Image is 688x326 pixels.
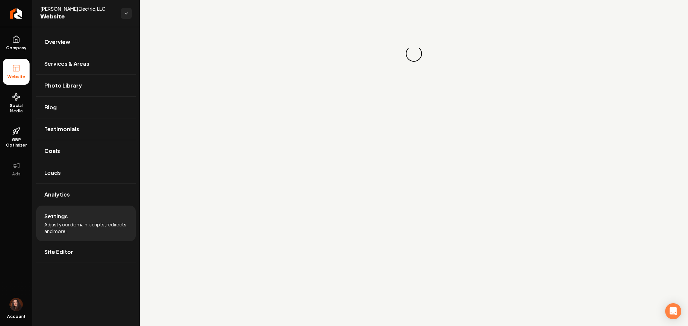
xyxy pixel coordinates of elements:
button: Open user button [9,298,23,311]
a: Goals [36,140,136,162]
span: Blog [44,103,57,111]
a: Social Media [3,88,30,119]
a: Analytics [36,184,136,205]
a: Testimonials [36,118,136,140]
span: Settings [44,212,68,220]
span: Goals [44,147,60,155]
a: GBP Optimizer [3,122,30,153]
span: Photo Library [44,81,82,90]
a: Site Editor [36,241,136,263]
div: Open Intercom Messenger [665,303,681,319]
span: Services & Areas [44,60,89,68]
img: Rebolt Logo [10,8,23,19]
img: Delfina Cavallaro [9,298,23,311]
button: Ads [3,156,30,182]
span: Account [7,314,26,319]
a: Services & Areas [36,53,136,74]
span: Website [5,74,28,79]
div: Loading [403,43,424,64]
span: [PERSON_NAME] Electric, LLC [40,5,116,12]
span: Site Editor [44,248,73,256]
span: Ads [9,171,23,177]
span: Overview [44,38,70,46]
span: Testimonials [44,125,79,133]
a: Company [3,30,30,56]
span: Social Media [3,103,30,114]
a: Photo Library [36,75,136,96]
span: Website [40,12,116,21]
span: Leads [44,169,61,177]
span: GBP Optimizer [3,137,30,148]
span: Company [3,45,29,51]
span: Analytics [44,191,70,199]
span: Adjust your domain, scripts, redirects, and more. [44,221,128,234]
a: Overview [36,31,136,53]
a: Leads [36,162,136,183]
a: Blog [36,97,136,118]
